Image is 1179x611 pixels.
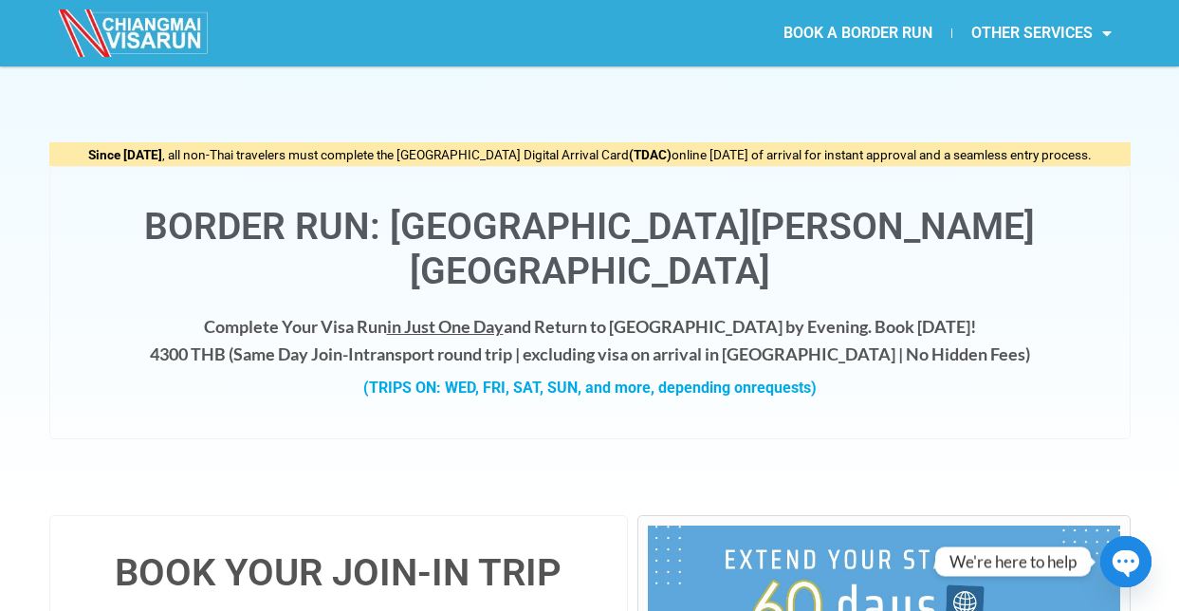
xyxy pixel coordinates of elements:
[765,11,951,55] a: BOOK A BORDER RUN
[88,147,162,162] strong: Since [DATE]
[233,343,363,364] strong: Same Day Join-In
[69,313,1111,368] h4: Complete Your Visa Run and Return to [GEOGRAPHIC_DATA] by Evening. Book [DATE]! 4300 THB ( transp...
[387,316,504,337] span: in Just One Day
[629,147,672,162] strong: (TDAC)
[88,147,1092,162] span: , all non-Thai travelers must complete the [GEOGRAPHIC_DATA] Digital Arrival Card online [DATE] o...
[363,379,817,397] strong: (TRIPS ON: WED, FRI, SAT, SUN, and more, depending on
[952,11,1131,55] a: OTHER SERVICES
[69,205,1111,294] h1: Border Run: [GEOGRAPHIC_DATA][PERSON_NAME][GEOGRAPHIC_DATA]
[590,11,1131,55] nav: Menu
[69,554,609,592] h4: BOOK YOUR JOIN-IN TRIP
[751,379,817,397] span: requests)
